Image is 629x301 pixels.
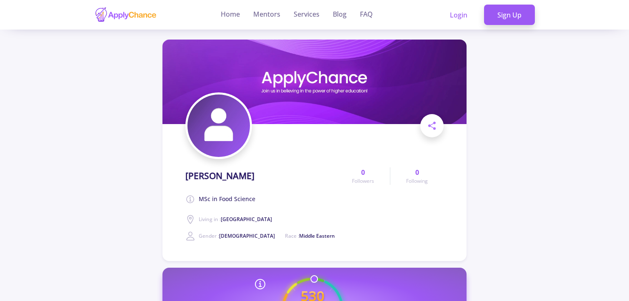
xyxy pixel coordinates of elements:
[361,167,365,177] span: 0
[185,171,255,181] h1: [PERSON_NAME]
[352,177,374,185] span: Followers
[162,40,467,124] img: Shahriyar Sahraeiancover image
[406,177,428,185] span: Following
[299,232,335,239] span: Middle Eastern
[221,216,272,223] span: [GEOGRAPHIC_DATA]
[390,167,444,185] a: 0Following
[437,5,481,25] a: Login
[187,95,250,157] img: Shahriyar Sahraeianavatar
[336,167,390,185] a: 0Followers
[199,194,255,204] span: MSc in Food Science
[285,232,335,239] span: Race :
[199,216,272,223] span: Living in :
[95,7,157,23] img: applychance logo
[415,167,419,177] span: 0
[219,232,275,239] span: [DEMOGRAPHIC_DATA]
[484,5,535,25] a: Sign Up
[199,232,275,239] span: Gender :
